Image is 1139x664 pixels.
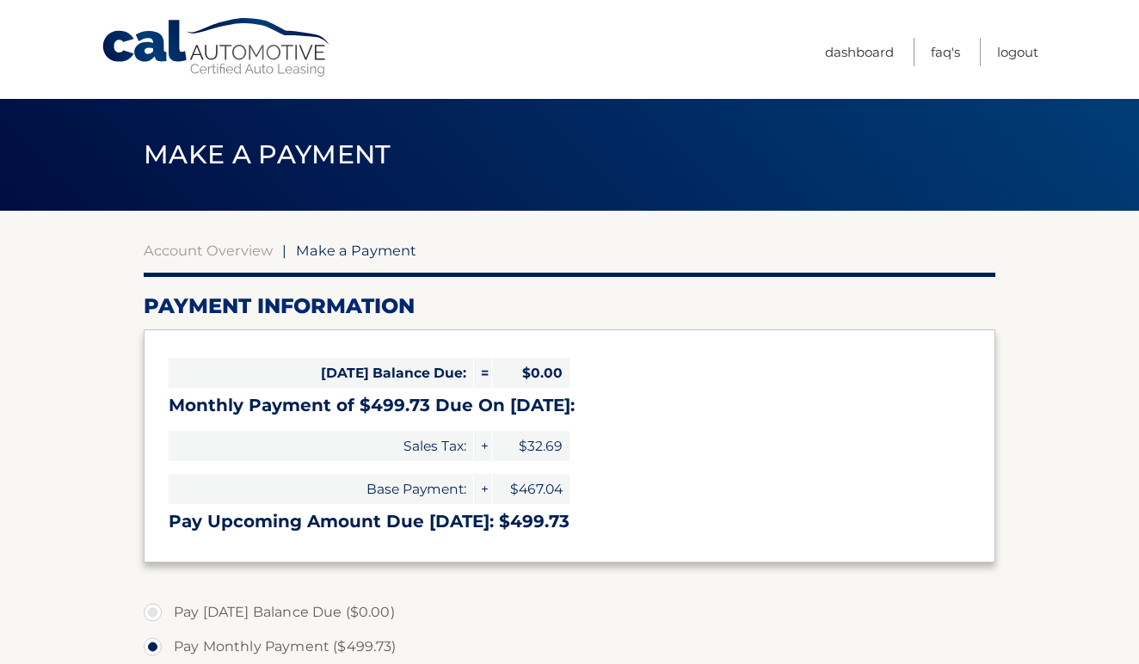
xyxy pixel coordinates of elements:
[169,511,970,532] h3: Pay Upcoming Amount Due [DATE]: $499.73
[931,38,960,66] a: FAQ's
[169,358,473,388] span: [DATE] Balance Due:
[474,474,491,504] span: +
[169,474,473,504] span: Base Payment:
[144,630,995,664] label: Pay Monthly Payment ($499.73)
[997,38,1038,66] a: Logout
[144,138,391,170] span: Make a Payment
[825,38,894,66] a: Dashboard
[282,242,286,259] span: |
[101,17,333,78] a: Cal Automotive
[492,474,569,504] span: $467.04
[474,431,491,461] span: +
[144,242,273,259] a: Account Overview
[474,358,491,388] span: =
[492,358,569,388] span: $0.00
[296,242,416,259] span: Make a Payment
[144,595,995,630] label: Pay [DATE] Balance Due ($0.00)
[144,293,995,319] h2: Payment Information
[492,431,569,461] span: $32.69
[169,431,473,461] span: Sales Tax:
[169,395,970,416] h3: Monthly Payment of $499.73 Due On [DATE]:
